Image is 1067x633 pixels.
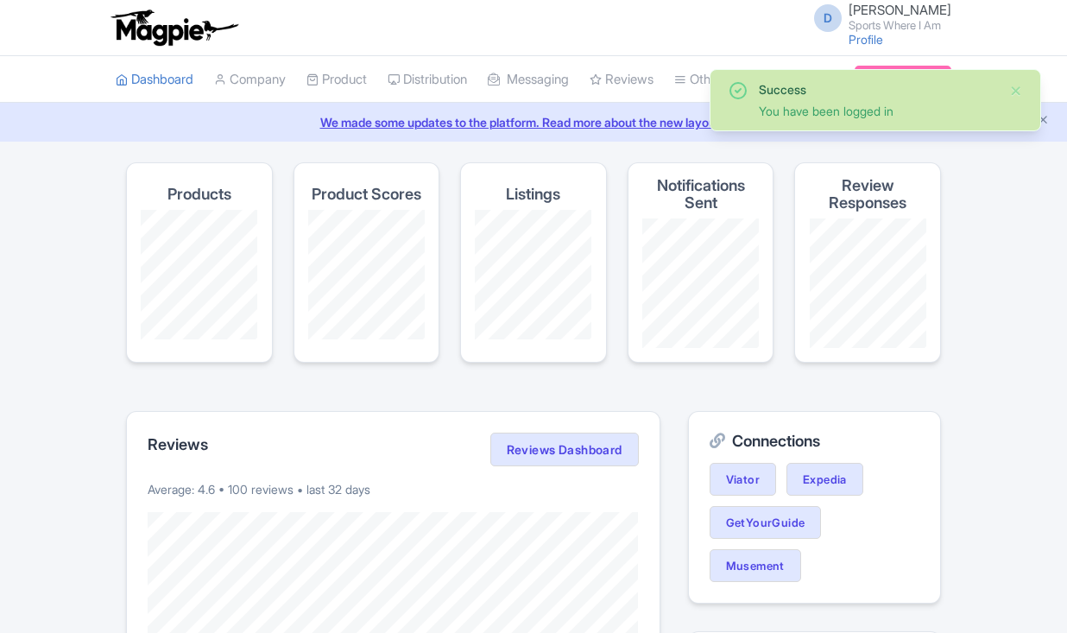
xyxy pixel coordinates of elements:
a: Subscription [855,66,951,92]
h2: Reviews [148,436,208,453]
a: Expedia [786,463,863,496]
a: Musement [710,549,801,582]
button: Close announcement [1037,111,1050,131]
h4: Products [167,186,231,203]
a: Product [306,56,367,104]
a: Dashboard [116,56,193,104]
a: GetYourGuide [710,506,822,539]
a: Reviews [590,56,653,104]
h2: Connections [710,433,919,450]
h4: Review Responses [809,177,926,212]
a: Messaging [488,56,569,104]
a: Viator [710,463,776,496]
a: D [PERSON_NAME] Sports Where I Am [804,3,951,31]
div: Success [759,80,995,98]
a: Company [214,56,286,104]
h4: Notifications Sent [642,177,760,212]
a: Reviews Dashboard [490,433,639,467]
h4: Listings [506,186,560,203]
span: D [814,4,842,32]
div: You have been logged in [759,102,995,120]
span: [PERSON_NAME] [849,2,951,18]
h4: Product Scores [312,186,421,203]
a: We made some updates to the platform. Read more about the new layout [10,113,1057,131]
small: Sports Where I Am [849,20,951,31]
a: Distribution [388,56,467,104]
img: logo-ab69f6fb50320c5b225c76a69d11143b.png [107,9,241,47]
p: Average: 4.6 • 100 reviews • last 32 days [148,480,639,498]
button: Close [1009,80,1023,101]
a: Profile [849,32,883,47]
a: Other [674,56,722,104]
